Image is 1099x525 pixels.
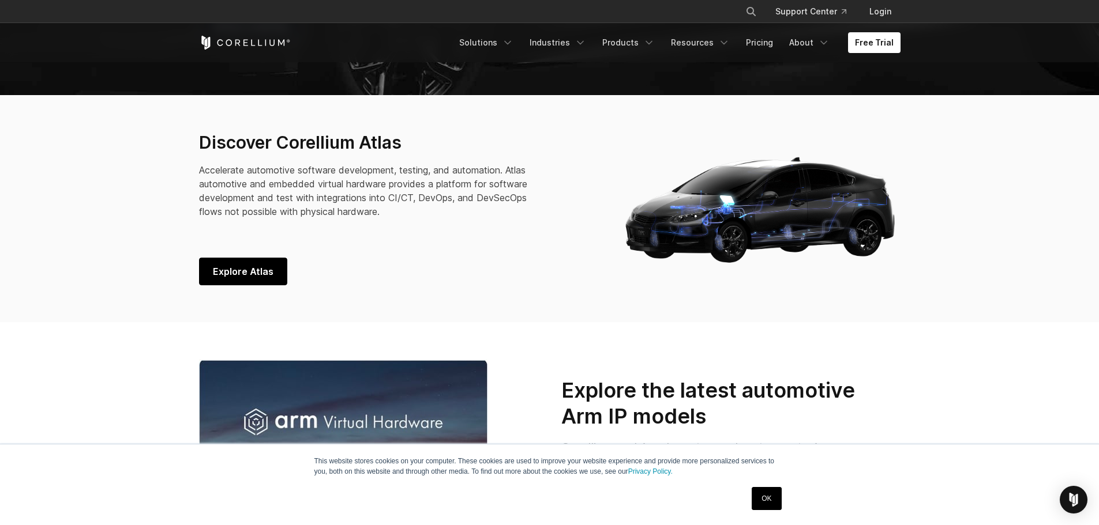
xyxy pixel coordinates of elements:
a: Resources [664,32,737,53]
img: Corellium_Hero_Atlas_Header [621,149,900,268]
h3: Explore the latest automotive Arm IP models [561,377,857,429]
a: Login [860,1,901,22]
a: Support Center [766,1,856,22]
a: Products [595,32,662,53]
a: Industries [523,32,593,53]
div: Navigation Menu [452,32,901,53]
span: Explore Atlas [213,265,273,278]
div: Navigation Menu [732,1,901,22]
p: This website stores cookies on your computer. These cookies are used to improve your website expe... [314,456,785,477]
a: About [782,32,837,53]
a: Privacy Policy. [628,467,673,475]
a: Free Trial [848,32,901,53]
button: Search [741,1,762,22]
div: Open Intercom Messenger [1060,486,1087,513]
p: Accelerate automotive software development, testing, and automation. Atlas automotive and embedde... [199,163,542,218]
a: Solutions [452,32,520,53]
h3: Discover Corellium Atlas [199,132,542,154]
a: Pricing [739,32,780,53]
span: Corellium and Arm have teamed up to create Arm Virtual Hardware (AVH) to reinvent R&D for automot... [561,440,835,489]
a: OK [752,487,781,510]
a: Corellium Home [199,36,291,50]
a: Explore Atlas [199,258,287,285]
